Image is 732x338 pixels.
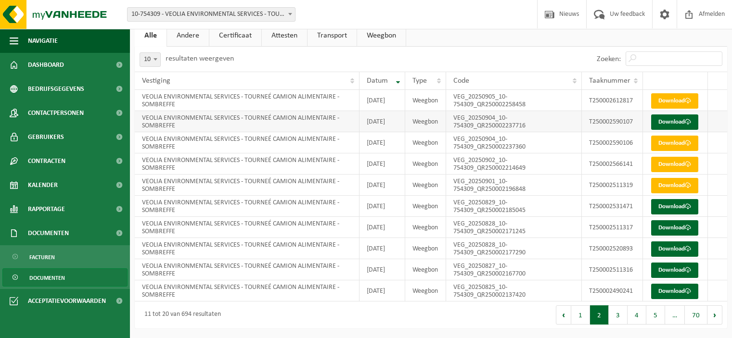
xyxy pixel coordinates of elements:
span: Documenten [28,221,69,245]
td: T250002612817 [582,90,643,111]
a: Download [651,178,698,193]
span: Gebruikers [28,125,64,149]
td: [DATE] [360,280,405,301]
td: VEG_20250904_10-754309_QR250002237360 [446,132,582,153]
span: Navigatie [28,29,58,53]
td: VEG_20250829_10-754309_QR250002185045 [446,196,582,217]
td: T250002511317 [582,217,643,238]
td: T250002566141 [582,153,643,175]
td: VEOLIA ENVIRONMENTAL SERVICES - TOURNEÉ CAMION ALIMENTAIRE - SOMBREFFE [135,175,360,196]
td: Weegbon [405,153,447,175]
span: Dashboard [28,53,64,77]
button: 5 [646,305,665,325]
td: [DATE] [360,111,405,132]
td: VEOLIA ENVIRONMENTAL SERVICES - TOURNEÉ CAMION ALIMENTAIRE - SOMBREFFE [135,259,360,280]
td: T250002531471 [582,196,643,217]
span: 10 [140,52,161,67]
a: Alle [135,25,167,47]
td: Weegbon [405,280,447,301]
td: T250002590106 [582,132,643,153]
span: Contactpersonen [28,101,84,125]
td: VEOLIA ENVIRONMENTAL SERVICES - TOURNEÉ CAMION ALIMENTAIRE - SOMBREFFE [135,196,360,217]
td: Weegbon [405,111,447,132]
td: Weegbon [405,196,447,217]
td: T250002511319 [582,175,643,196]
div: 11 tot 20 van 694 resultaten [140,306,221,324]
td: VEG_20250825_10-754309_QR250002137420 [446,280,582,301]
td: [DATE] [360,153,405,175]
td: VEG_20250901_10-754309_QR250002196848 [446,175,582,196]
a: Weegbon [357,25,406,47]
span: Bedrijfsgegevens [28,77,84,101]
a: Download [651,241,698,257]
td: VEG_20250904_10-754309_QR250002237716 [446,111,582,132]
td: [DATE] [360,90,405,111]
td: [DATE] [360,217,405,238]
td: VEOLIA ENVIRONMENTAL SERVICES - TOURNEÉ CAMION ALIMENTAIRE - SOMBREFFE [135,217,360,238]
a: Facturen [2,248,128,266]
span: … [665,305,685,325]
td: Weegbon [405,132,447,153]
a: Download [651,284,698,299]
a: Download [651,157,698,172]
td: Weegbon [405,238,447,259]
td: VEOLIA ENVIRONMENTAL SERVICES - TOURNEÉ CAMION ALIMENTAIRE - SOMBREFFE [135,111,360,132]
span: Datum [367,77,388,85]
td: [DATE] [360,259,405,280]
button: 3 [609,305,628,325]
a: Download [651,114,698,130]
td: T250002490241 [582,280,643,301]
button: 70 [685,305,707,325]
a: Download [651,93,698,109]
span: Kalender [28,173,58,197]
a: Attesten [262,25,307,47]
span: Facturen [29,248,55,266]
td: VEG_20250828_10-754309_QR250002177290 [446,238,582,259]
td: VEOLIA ENVIRONMENTAL SERVICES - TOURNEÉ CAMION ALIMENTAIRE - SOMBREFFE [135,132,360,153]
button: Previous [556,305,571,325]
td: VEOLIA ENVIRONMENTAL SERVICES - TOURNEÉ CAMION ALIMENTAIRE - SOMBREFFE [135,90,360,111]
td: [DATE] [360,196,405,217]
a: Download [651,136,698,151]
td: VEOLIA ENVIRONMENTAL SERVICES - TOURNEÉ CAMION ALIMENTAIRE - SOMBREFFE [135,238,360,259]
a: Transport [308,25,357,47]
td: Weegbon [405,175,447,196]
a: Certificaat [209,25,261,47]
td: T250002590107 [582,111,643,132]
td: VEG_20250827_10-754309_QR250002167700 [446,259,582,280]
td: VEOLIA ENVIRONMENTAL SERVICES - TOURNEÉ CAMION ALIMENTAIRE - SOMBREFFE [135,153,360,175]
a: Download [651,263,698,278]
span: Contracten [28,149,65,173]
td: T250002511316 [582,259,643,280]
span: Type [412,77,427,85]
span: Acceptatievoorwaarden [28,289,106,313]
td: VEOLIA ENVIRONMENTAL SERVICES - TOURNEÉ CAMION ALIMENTAIRE - SOMBREFFE [135,280,360,301]
span: Code [453,77,469,85]
label: resultaten weergeven [166,55,234,63]
button: 2 [590,305,609,325]
span: 10 [140,53,160,66]
td: VEG_20250902_10-754309_QR250002214649 [446,153,582,175]
button: 1 [571,305,590,325]
td: [DATE] [360,132,405,153]
button: Next [707,305,722,325]
span: 10-754309 - VEOLIA ENVIRONMENTAL SERVICES - TOURNEÉ CAMION ALIMENTAIRE - SOMBREFFE [128,8,295,21]
td: T250002520893 [582,238,643,259]
span: Vestiging [142,77,170,85]
span: Taaknummer [589,77,630,85]
td: Weegbon [405,259,447,280]
span: 10-754309 - VEOLIA ENVIRONMENTAL SERVICES - TOURNEÉ CAMION ALIMENTAIRE - SOMBREFFE [127,7,295,22]
button: 4 [628,305,646,325]
td: VEG_20250905_10-754309_QR250002258458 [446,90,582,111]
td: [DATE] [360,175,405,196]
a: Download [651,199,698,214]
a: Documenten [2,268,128,287]
td: Weegbon [405,217,447,238]
a: Download [651,220,698,236]
td: VEG_20250828_10-754309_QR250002171245 [446,217,582,238]
td: Weegbon [405,90,447,111]
label: Zoeken: [597,55,621,63]
span: Rapportage [28,197,65,221]
a: Andere [167,25,209,47]
span: Documenten [29,269,65,287]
